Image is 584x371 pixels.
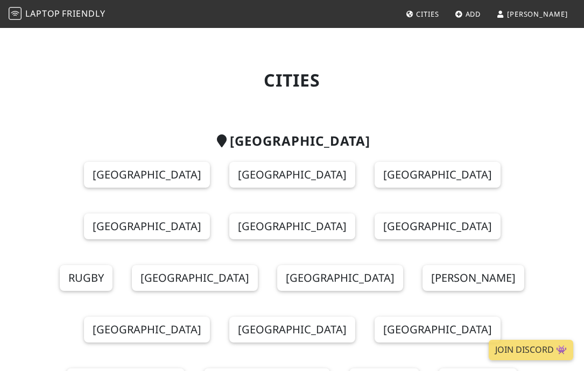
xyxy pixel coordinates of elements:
[489,340,573,360] a: Join Discord 👾
[9,5,105,24] a: LaptopFriendly LaptopFriendly
[9,7,22,20] img: LaptopFriendly
[62,8,105,19] span: Friendly
[451,4,486,24] a: Add
[84,317,210,343] a: [GEOGRAPHIC_DATA]
[84,213,210,239] a: [GEOGRAPHIC_DATA]
[375,317,501,343] a: [GEOGRAPHIC_DATA]
[375,162,501,188] a: [GEOGRAPHIC_DATA]
[466,9,481,19] span: Add
[277,265,403,291] a: [GEOGRAPHIC_DATA]
[84,162,210,188] a: [GEOGRAPHIC_DATA]
[375,213,501,239] a: [GEOGRAPHIC_DATA]
[229,213,355,239] a: [GEOGRAPHIC_DATA]
[416,9,439,19] span: Cities
[25,8,60,19] span: Laptop
[132,265,258,291] a: [GEOGRAPHIC_DATA]
[40,133,544,149] h2: [GEOGRAPHIC_DATA]
[402,4,444,24] a: Cities
[229,317,355,343] a: [GEOGRAPHIC_DATA]
[423,265,524,291] a: [PERSON_NAME]
[507,9,568,19] span: [PERSON_NAME]
[60,265,112,291] a: Rugby
[229,162,355,188] a: [GEOGRAPHIC_DATA]
[492,4,572,24] a: [PERSON_NAME]
[40,70,544,90] h1: Cities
